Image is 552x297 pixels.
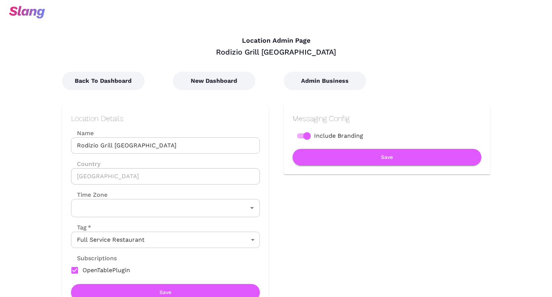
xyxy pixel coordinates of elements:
[83,266,130,275] span: OpenTablePlugin
[71,232,260,248] div: Full Service Restaurant
[9,6,45,19] img: svg+xml;base64,PHN2ZyB3aWR0aD0iOTciIGhlaWdodD0iMzQiIHZpZXdCb3g9IjAgMCA5NyAzNCIgZmlsbD0ibm9uZSIgeG...
[71,129,260,137] label: Name
[173,77,255,84] a: New Dashboard
[71,190,260,199] label: Time Zone
[293,114,481,123] h2: Messaging Config
[71,114,260,123] h2: Location Details
[62,37,490,45] h4: Location Admin Page
[62,47,490,57] div: Rodizio Grill [GEOGRAPHIC_DATA]
[71,223,91,232] label: Tag
[173,72,255,90] button: New Dashboard
[284,77,366,84] a: Admin Business
[293,149,481,166] button: Save
[71,160,260,168] label: Country
[284,72,366,90] button: Admin Business
[71,254,117,262] label: Subscriptions
[62,77,145,84] a: Back To Dashboard
[247,203,257,213] button: Open
[314,131,363,140] span: Include Branding
[62,72,145,90] button: Back To Dashboard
